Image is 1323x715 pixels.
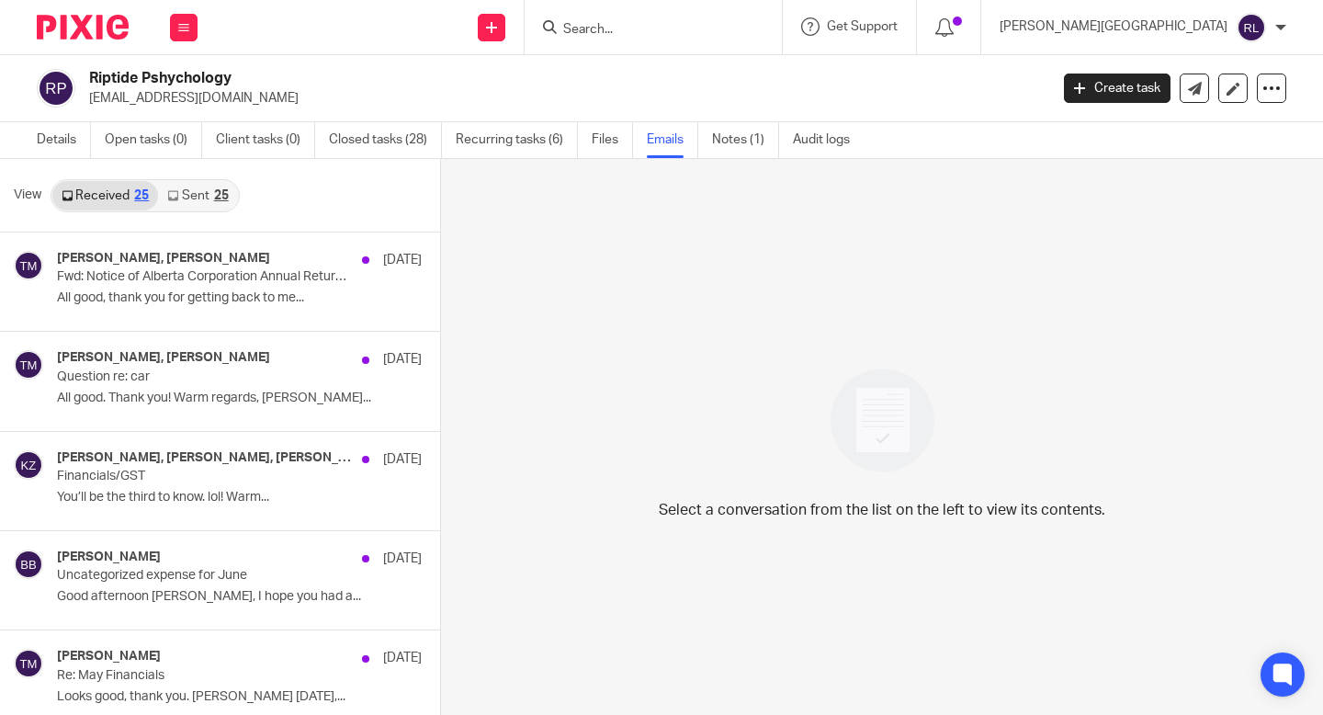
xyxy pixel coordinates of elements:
[37,122,91,158] a: Details
[57,649,161,664] h4: [PERSON_NAME]
[14,186,41,205] span: View
[14,649,43,678] img: svg%3E
[57,469,349,484] p: Financials/GST
[57,450,353,466] h4: [PERSON_NAME], [PERSON_NAME], [PERSON_NAME]
[827,20,898,33] span: Get Support
[57,668,349,684] p: Re: May Financials
[383,550,422,568] p: [DATE]
[793,122,864,158] a: Audit logs
[14,450,43,480] img: svg%3E
[383,649,422,667] p: [DATE]
[14,550,43,579] img: svg%3E
[1000,17,1227,36] p: [PERSON_NAME][GEOGRAPHIC_DATA]
[659,499,1105,521] p: Select a conversation from the list on the left to view its contents.
[647,122,698,158] a: Emails
[57,269,349,285] p: Fwd: Notice of Alberta Corporation Annual Return Now Due-2025503745
[57,568,349,584] p: Uncategorized expense for June
[89,69,847,88] h2: Riptide Pshychology
[57,589,422,605] p: Good afternoon [PERSON_NAME], I hope you had a...
[214,189,229,202] div: 25
[37,69,75,108] img: svg%3E
[1064,74,1170,103] a: Create task
[105,122,202,158] a: Open tasks (0)
[712,122,779,158] a: Notes (1)
[52,181,158,210] a: Received25
[57,391,422,406] p: All good. Thank you! Warm regards, [PERSON_NAME]...
[383,350,422,369] p: [DATE]
[57,689,422,705] p: Looks good, thank you. [PERSON_NAME] [DATE],...
[592,122,633,158] a: Files
[14,350,43,380] img: svg%3E
[14,251,43,280] img: svg%3E
[89,89,1036,108] p: [EMAIL_ADDRESS][DOMAIN_NAME]
[819,357,946,484] img: image
[561,22,727,39] input: Search
[57,550,161,565] h4: [PERSON_NAME]
[1237,13,1266,42] img: svg%3E
[57,290,422,306] p: All good, thank you for getting back to me...
[383,450,422,469] p: [DATE]
[158,181,237,210] a: Sent25
[57,251,270,267] h4: [PERSON_NAME], [PERSON_NAME]
[57,350,270,366] h4: [PERSON_NAME], [PERSON_NAME]
[37,15,129,40] img: Pixie
[57,490,422,505] p: You’ll be the third to know. lol! Warm...
[329,122,442,158] a: Closed tasks (28)
[216,122,315,158] a: Client tasks (0)
[134,189,149,202] div: 25
[456,122,578,158] a: Recurring tasks (6)
[383,251,422,269] p: [DATE]
[57,369,349,385] p: Question re: car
